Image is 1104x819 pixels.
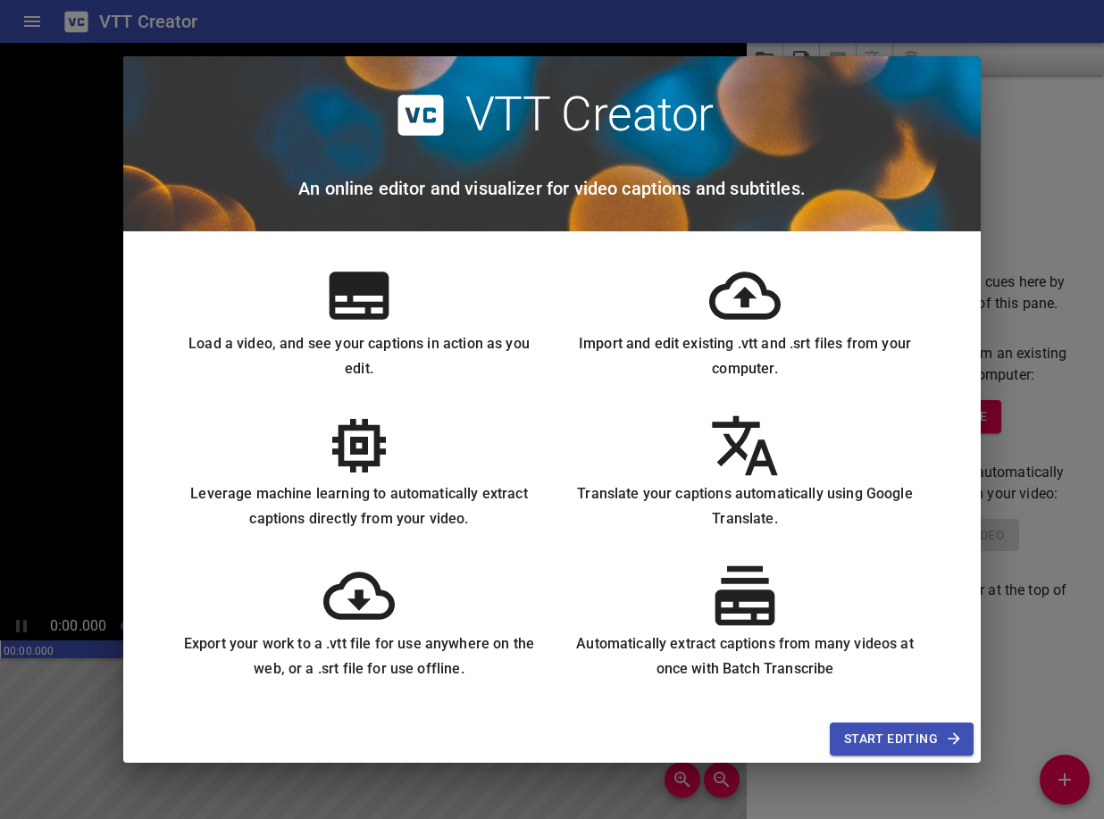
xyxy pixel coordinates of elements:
h6: Leverage machine learning to automatically extract captions directly from your video. [180,481,538,531]
h6: Export your work to a .vtt file for use anywhere on the web, or a .srt file for use offline. [180,631,538,681]
span: Start Editing [844,728,959,750]
h6: Import and edit existing .vtt and .srt files from your computer. [566,331,924,381]
h2: VTT Creator [465,87,714,144]
h6: Translate your captions automatically using Google Translate. [566,481,924,531]
h6: Load a video, and see your captions in action as you edit. [180,331,538,381]
button: Start Editing [830,723,974,756]
h6: Automatically extract captions from many videos at once with Batch Transcribe [566,631,924,681]
h6: An online editor and visualizer for video captions and subtitles. [298,174,806,203]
